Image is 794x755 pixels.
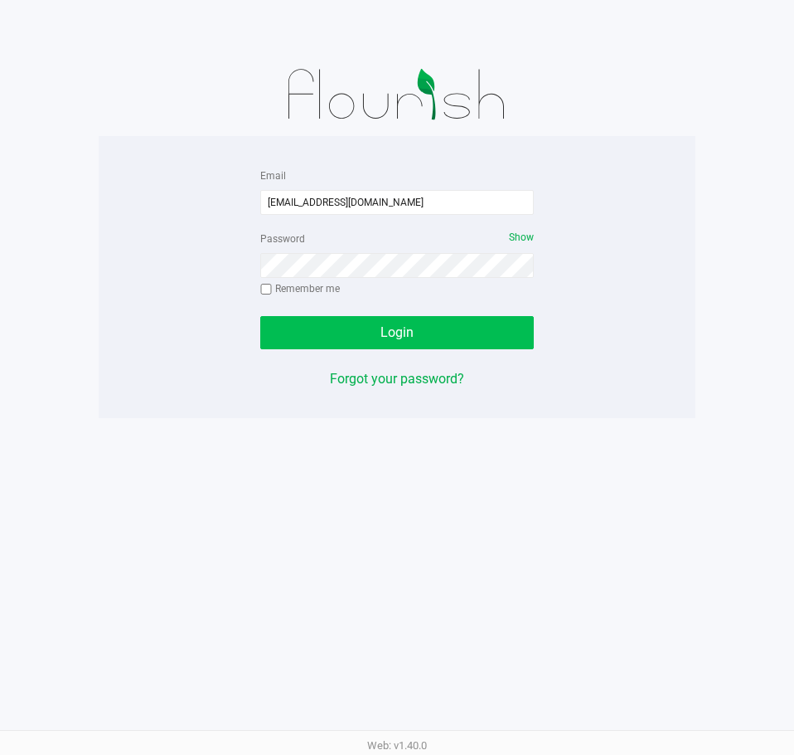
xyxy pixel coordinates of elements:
label: Remember me [260,281,340,296]
input: Remember me [260,284,272,295]
span: Login [380,324,414,340]
span: Web: v1.40.0 [367,739,427,752]
span: Show [509,231,534,243]
label: Email [260,168,286,183]
label: Password [260,231,305,246]
button: Login [260,316,534,349]
button: Forgot your password? [330,369,464,389]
